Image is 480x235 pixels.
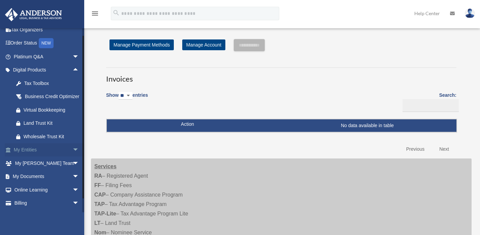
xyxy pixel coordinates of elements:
[182,39,225,50] a: Manage Account
[5,143,89,157] a: My Entitiesarrow_drop_down
[401,142,429,156] a: Previous
[5,156,89,170] a: My [PERSON_NAME] Teamarrow_drop_down
[5,197,86,210] a: Billingarrow_drop_down
[5,23,89,36] a: Tax Organizers
[400,91,456,112] label: Search:
[9,77,89,90] a: Tax Toolbox
[113,9,120,17] i: search
[5,183,89,197] a: Online Learningarrow_drop_down
[9,117,89,130] a: Land Trust Kit
[94,182,101,188] strong: FF
[94,211,116,216] strong: TAP-Lite
[24,119,81,127] div: Land Trust Kit
[119,92,132,100] select: Showentries
[94,201,105,207] strong: TAP
[9,210,83,224] a: Open Invoices
[94,173,102,179] strong: RA
[91,9,99,18] i: menu
[24,92,81,101] div: Business Credit Optimizer
[9,103,89,117] a: Virtual Bookkeeping
[434,142,454,156] a: Next
[72,143,86,157] span: arrow_drop_down
[91,12,99,18] a: menu
[72,50,86,64] span: arrow_drop_down
[5,63,89,77] a: Digital Productsarrow_drop_up
[5,170,89,183] a: My Documentsarrow_drop_down
[94,164,117,169] strong: Services
[107,119,456,132] td: No data available in table
[9,130,89,143] a: Wholesale Trust Kit
[24,106,81,114] div: Virtual Bookkeeping
[9,90,89,104] a: Business Credit Optimizer
[5,36,89,50] a: Order StatusNEW
[72,63,86,77] span: arrow_drop_up
[109,39,174,50] a: Manage Payment Methods
[465,8,475,18] img: User Pic
[24,79,81,88] div: Tax Toolbox
[24,133,81,141] div: Wholesale Trust Kit
[94,220,100,226] strong: LT
[106,67,456,84] h3: Invoices
[39,38,54,48] div: NEW
[94,192,106,198] strong: CAP
[403,99,459,112] input: Search:
[5,50,89,63] a: Platinum Q&Aarrow_drop_down
[72,156,86,170] span: arrow_drop_down
[72,183,86,197] span: arrow_drop_down
[72,197,86,210] span: arrow_drop_down
[3,8,64,21] img: Anderson Advisors Platinum Portal
[106,91,148,107] label: Show entries
[72,170,86,184] span: arrow_drop_down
